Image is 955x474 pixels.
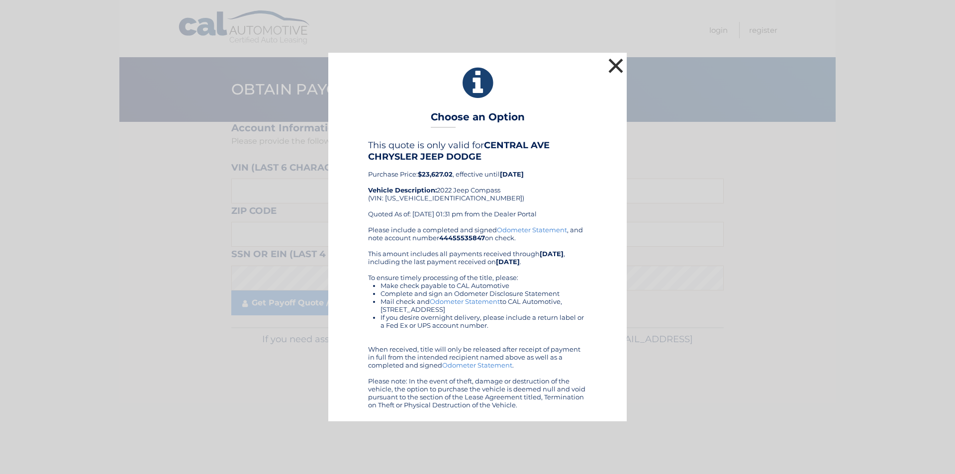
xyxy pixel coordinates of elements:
[368,140,550,162] b: CENTRAL AVE CHRYSLER JEEP DODGE
[381,297,587,313] li: Mail check and to CAL Automotive, [STREET_ADDRESS]
[540,250,564,258] b: [DATE]
[381,289,587,297] li: Complete and sign an Odometer Disclosure Statement
[439,234,485,242] b: 44455535847
[368,140,587,225] div: Purchase Price: , effective until 2022 Jeep Compass (VIN: [US_VEHICLE_IDENTIFICATION_NUMBER]) Quo...
[368,226,587,409] div: Please include a completed and signed , and note account number on check. This amount includes al...
[381,282,587,289] li: Make check payable to CAL Automotive
[368,140,587,162] h4: This quote is only valid for
[496,258,520,266] b: [DATE]
[442,361,512,369] a: Odometer Statement
[381,313,587,329] li: If you desire overnight delivery, please include a return label or a Fed Ex or UPS account number.
[430,297,500,305] a: Odometer Statement
[606,56,626,76] button: ×
[431,111,525,128] h3: Choose an Option
[497,226,567,234] a: Odometer Statement
[368,186,437,194] strong: Vehicle Description:
[500,170,524,178] b: [DATE]
[418,170,453,178] b: $23,627.02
